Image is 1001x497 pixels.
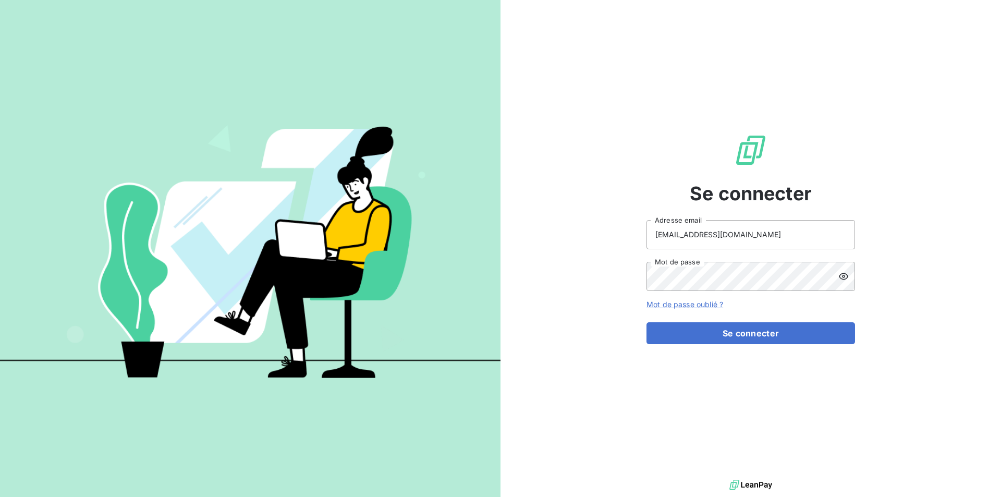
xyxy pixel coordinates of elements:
[646,322,855,344] button: Se connecter
[646,220,855,249] input: placeholder
[646,300,723,309] a: Mot de passe oublié ?
[734,134,767,167] img: Logo LeanPay
[729,477,772,493] img: logo
[690,179,812,208] span: Se connecter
